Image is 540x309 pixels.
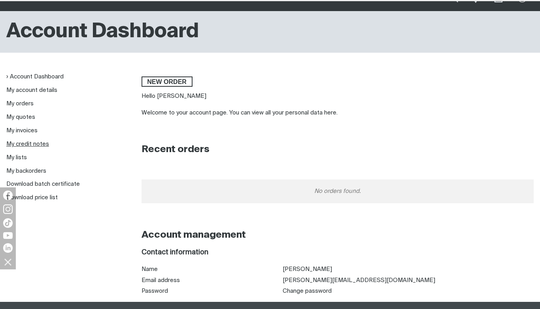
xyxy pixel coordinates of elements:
[3,243,13,253] img: LinkedIn
[142,249,208,256] span: Contact information
[6,71,129,205] nav: My account
[142,143,210,156] h2: Recent orders
[6,73,64,80] a: Account Dashboard
[142,76,192,87] span: New order
[142,286,283,297] th: Password
[6,101,34,107] a: My orders
[142,109,534,118] div: Welcome to your account page. You can view all your personal data here.
[6,141,49,147] a: My credit notes
[6,195,58,200] a: Download price list
[6,168,46,174] a: My backorders
[3,204,13,214] img: Instagram
[142,92,534,101] p: Hello [PERSON_NAME]
[283,264,534,275] td: [PERSON_NAME]
[142,229,534,241] h2: Account management
[3,191,13,200] img: Facebook
[283,275,534,286] td: [PERSON_NAME][EMAIL_ADDRESS][DOMAIN_NAME]
[6,154,27,160] a: My lists
[142,275,283,286] th: Email address
[142,264,283,275] th: Name
[6,128,38,134] a: My invoices
[6,19,199,45] h1: Account Dashboard
[142,76,193,87] a: New order
[6,181,80,187] a: Download batch certificate
[283,288,332,294] a: Change password
[6,114,35,120] a: My quotes
[3,232,13,239] img: YouTube
[1,255,15,269] img: hide socials
[6,87,57,93] a: My account details
[142,179,534,203] div: No orders found.
[3,218,13,228] img: TikTok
